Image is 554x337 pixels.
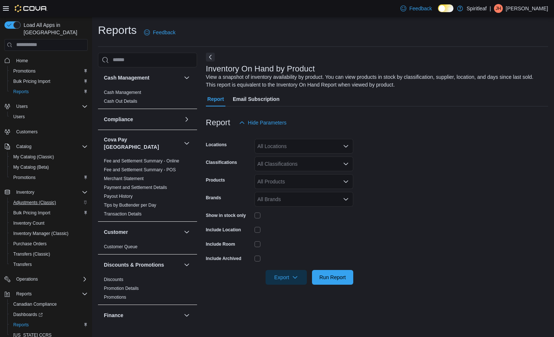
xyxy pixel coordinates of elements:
button: Inventory Manager (Classic) [7,228,91,239]
input: Dark Mode [438,4,453,12]
span: Bulk Pricing Import [10,77,88,86]
button: Operations [1,274,91,284]
span: Canadian Compliance [13,301,57,307]
span: Adjustments (Classic) [10,198,88,207]
p: | [490,4,491,13]
a: Promotions [10,173,39,182]
p: Spiritleaf [467,4,487,13]
a: Transfers (Classic) [10,250,53,259]
button: Reports [1,289,91,299]
span: Bulk Pricing Import [13,78,50,84]
span: Promotions [13,68,36,74]
span: Inventory Count [13,220,45,226]
img: Cova [15,5,48,12]
span: Home [13,56,88,65]
span: Load All Apps in [GEOGRAPHIC_DATA] [21,21,88,36]
a: Dashboards [10,310,46,319]
a: Users [10,112,28,121]
span: Promotions [10,67,88,76]
span: Inventory Manager (Classic) [10,229,88,238]
button: Adjustments (Classic) [7,197,91,208]
button: Bulk Pricing Import [7,208,91,218]
button: Customers [1,126,91,137]
button: Hide Parameters [236,115,290,130]
span: Report [207,92,224,106]
p: [PERSON_NAME] [506,4,548,13]
span: Transfers [10,260,88,269]
span: Payment and Settlement Details [104,185,167,190]
button: Canadian Compliance [7,299,91,309]
span: Inventory [16,189,34,195]
span: Reports [16,291,32,297]
span: Inventory [13,188,88,197]
span: Export [270,270,302,285]
span: My Catalog (Beta) [10,163,88,172]
a: Inventory Manager (Classic) [10,229,71,238]
span: Home [16,58,28,64]
span: Hide Parameters [248,119,287,126]
button: Inventory [13,188,37,197]
button: Catalog [1,141,91,152]
span: Customers [16,129,38,135]
span: Inventory Count [10,219,88,228]
span: Feedback [153,29,175,36]
button: Promotions [7,66,91,76]
button: Discounts & Promotions [104,261,181,268]
div: Customer [98,242,197,254]
a: Inventory Count [10,219,48,228]
label: Brands [206,195,221,201]
button: Finance [104,312,181,319]
a: Dashboards [7,309,91,320]
span: Email Subscription [233,92,280,106]
span: Catalog [16,144,31,150]
a: Tips by Budtender per Day [104,203,156,208]
span: Operations [16,276,38,282]
span: Dark Mode [438,12,438,13]
button: Users [7,112,91,122]
span: Dashboards [13,312,43,317]
span: Users [16,103,28,109]
a: Reports [10,87,32,96]
span: Merchant Statement [104,176,144,182]
span: Reports [13,89,29,95]
h3: Inventory On Hand by Product [206,64,315,73]
span: Run Report [319,274,346,281]
span: Fee and Settlement Summary - POS [104,167,176,173]
button: Transfers (Classic) [7,249,91,259]
a: Transfers [10,260,35,269]
a: Adjustments (Classic) [10,198,59,207]
a: Cash Management [104,90,141,95]
button: Compliance [104,116,181,123]
span: Users [10,112,88,121]
button: Cova Pay [GEOGRAPHIC_DATA] [182,139,191,148]
button: My Catalog (Beta) [7,162,91,172]
span: Payout History [104,193,133,199]
button: Users [13,102,31,111]
button: Discounts & Promotions [182,260,191,269]
span: Reports [13,322,29,328]
button: Compliance [182,115,191,124]
span: Reports [10,320,88,329]
a: Payout History [104,194,133,199]
h3: Compliance [104,116,133,123]
button: Reports [13,289,35,298]
label: Products [206,177,225,183]
button: Catalog [13,142,34,151]
span: Bulk Pricing Import [10,208,88,217]
span: Purchase Orders [10,239,88,248]
label: Show in stock only [206,213,246,218]
span: My Catalog (Classic) [13,154,54,160]
a: Fee and Settlement Summary - POS [104,167,176,172]
a: Reports [10,320,32,329]
span: Adjustments (Classic) [13,200,56,206]
span: Customers [13,127,88,136]
a: Feedback [141,25,178,40]
span: Promotion Details [104,285,139,291]
button: Cova Pay [GEOGRAPHIC_DATA] [104,136,181,151]
button: Cash Management [182,73,191,82]
span: Promotions [104,294,126,300]
button: Transfers [7,259,91,270]
button: Next [206,53,215,62]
